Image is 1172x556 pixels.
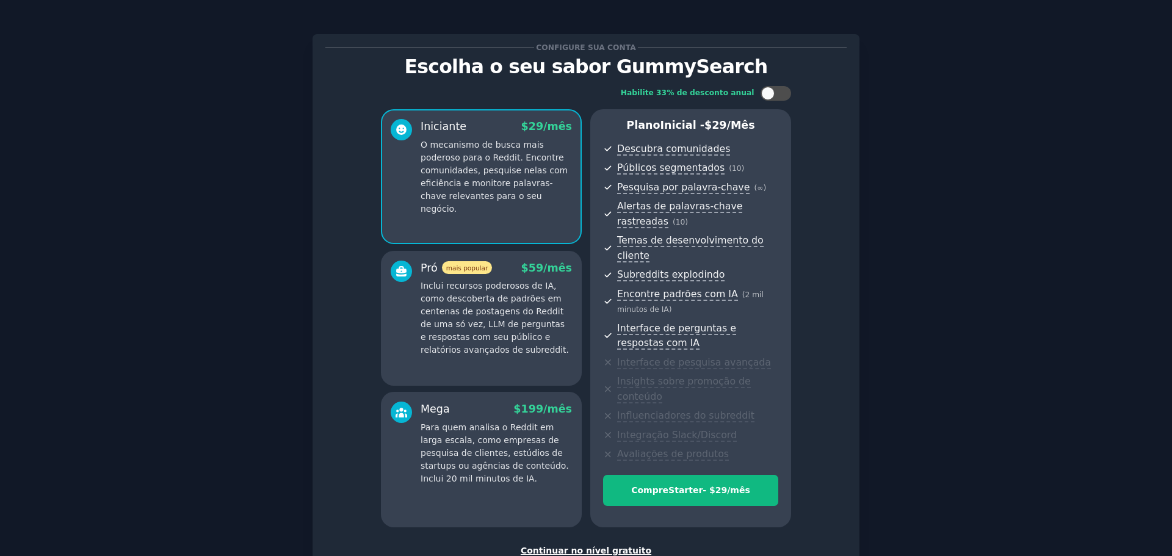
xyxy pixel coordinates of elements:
font: Para quem analisa o Reddit em larga escala, como empresas de pesquisa de clientes, estúdios de st... [421,422,569,483]
font: /mês [727,119,755,131]
font: Integração Slack/Discord [617,429,737,441]
font: ( [742,291,745,299]
font: Encontre padrões com IA [617,288,738,300]
font: ( [729,164,732,173]
font: $ [704,119,712,131]
font: ∞ [757,184,763,192]
font: 59 [529,262,543,274]
font: $ [521,262,529,274]
font: Pró [421,262,438,274]
font: /mês [543,120,572,132]
font: Iniciante [421,120,466,132]
font: Pesquisa por palavra-chave [617,181,750,193]
font: 10 [676,218,685,226]
button: CompreStarter- $29/mês [603,475,778,506]
font: Avaliações de produtos [617,448,729,460]
font: /mês [543,262,572,274]
font: Escolha o seu sabor GummySearch [405,56,768,78]
font: Temas de desenvolvimento do cliente [617,234,764,261]
font: 199 [521,403,544,415]
font: Starter [668,485,703,495]
font: ) [763,184,766,192]
font: Configure sua conta [536,43,635,52]
font: Interface de pesquisa avançada [617,356,771,368]
font: ( [754,184,757,192]
font: 2 mil minutos de IA [617,291,764,314]
font: mais popular [446,264,488,272]
font: O mecanismo de busca mais poderoso para o Reddit. Encontre comunidades, pesquise nelas com eficiê... [421,140,568,214]
font: Alertas de palavras-chave rastreadas [617,200,742,227]
font: 29 [529,120,543,132]
font: Públicos segmentados [617,162,725,173]
font: 29 [715,485,727,495]
font: Habilite 33% de desconto anual [621,88,754,97]
font: ) [685,218,688,226]
font: Inicial - [660,119,704,131]
font: Subreddits explodindo [617,269,725,280]
font: Insights sobre promoção de conteúdo [617,375,751,402]
font: ( [673,218,676,226]
font: Continuar no nível gratuito [521,546,651,555]
font: Influenciadores do subreddit [617,410,754,421]
font: 10 [732,164,742,173]
font: Plano [626,119,660,131]
font: Descubra comunidades [617,143,730,154]
font: 29 [712,119,726,131]
font: Compre [631,485,668,495]
font: $ [521,120,529,132]
font: ) [669,305,672,314]
font: Interface de perguntas e respostas com IA [617,322,736,349]
font: $ [513,403,521,415]
font: /mês [727,485,750,495]
font: Inclui recursos poderosos de IA, como descoberta de padrões em centenas de postagens do Reddit de... [421,281,569,355]
font: - $ [703,485,715,495]
font: /mês [543,403,572,415]
font: Mega [421,403,450,415]
font: ) [742,164,745,173]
